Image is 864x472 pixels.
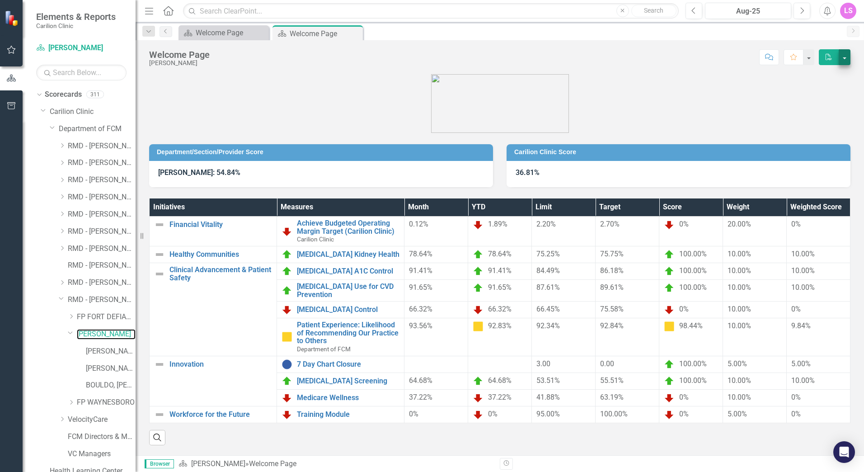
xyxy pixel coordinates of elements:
span: 66.32% [488,305,512,313]
span: 86.18% [600,266,624,275]
img: Below Plan [473,304,484,315]
span: 91.65% [488,283,512,292]
span: 100.00% [679,376,707,385]
img: On Target [664,266,675,277]
a: [PERSON_NAME] [77,329,136,340]
a: Carilion Clinic [50,107,136,117]
img: On Target [282,285,292,296]
strong: 36.81% [516,168,540,177]
a: RMD - [PERSON_NAME] [68,209,136,220]
span: 95.00% [536,410,560,418]
img: Below Plan [282,392,292,403]
span: 2.20% [536,220,556,228]
span: 10.00% [728,376,751,385]
span: 0% [679,220,689,228]
img: Below Plan [664,409,675,420]
span: 98.44% [679,321,703,330]
div: Welcome Page [149,50,210,60]
span: 87.61% [536,283,560,292]
span: 78.64% [409,250,432,258]
a: 7 Day Chart Closure [297,360,399,368]
span: 41.88% [536,393,560,401]
span: 10.00% [728,321,751,330]
img: Below Plan [473,392,484,403]
a: Scorecards [45,90,82,100]
strong: [PERSON_NAME]: 54.84% [158,168,240,177]
img: Not Defined [154,409,165,420]
a: RMD - [PERSON_NAME] [68,278,136,288]
div: 311 [86,91,104,99]
span: 10.00% [728,305,751,313]
div: Aug-25 [708,6,788,17]
span: 63.19% [600,393,624,401]
img: Not Defined [154,249,165,260]
span: 91.65% [409,283,432,292]
a: Clinical Advancement & Patient Safety [169,266,272,282]
span: 75.58% [600,305,624,313]
h3: Department/Section/Provider Score [157,149,488,156]
span: 1.89% [488,220,507,228]
span: 10.00% [728,393,751,401]
a: Department of FCM [59,124,136,134]
img: Caution [473,321,484,332]
span: 92.34% [536,321,560,330]
span: 0% [409,410,418,418]
img: Caution [664,321,675,332]
span: 9.84% [791,321,811,330]
span: 10.00% [728,250,751,258]
div: Welcome Page [249,459,296,468]
span: 37.22% [409,393,432,401]
a: FP WAYNESBORO [77,397,136,408]
img: Below Plan [282,304,292,315]
a: Achieve Budgeted Operating Margin Target (Carilion Clinic) [297,219,399,235]
span: 89.61% [600,283,624,292]
a: Training Module [297,411,399,419]
a: [MEDICAL_DATA] Control [297,306,399,314]
span: 100.00% [679,266,707,275]
span: 5.00% [728,410,747,418]
div: Welcome Page [290,28,361,39]
span: 10.00% [728,266,751,275]
span: 2.70% [600,220,620,228]
span: 0% [488,410,498,418]
span: 78.64% [488,250,512,258]
img: carilion%20clinic%20logo%202.0.png [431,74,569,133]
a: RMD - [PERSON_NAME] [68,175,136,185]
span: 0% [791,220,801,228]
a: Patient Experience: Likelihood of Recommending Our Practice to Others [297,321,399,345]
a: RMD - [PERSON_NAME] [68,192,136,203]
span: 93.56% [409,321,432,330]
span: 53.51% [536,376,560,385]
span: 66.45% [536,305,560,313]
a: RMD - [PERSON_NAME] [68,244,136,254]
span: 10.00% [791,283,815,292]
span: 10.00% [791,250,815,258]
span: 91.41% [488,266,512,275]
span: 91.41% [409,266,432,275]
a: BOULDO, [PERSON_NAME] [86,380,136,391]
span: 10.00% [791,266,815,275]
span: 100.00% [679,359,707,368]
img: Below Plan [282,409,292,420]
span: 64.68% [409,376,432,385]
span: 0.12% [409,220,428,228]
span: 100.00% [600,410,628,418]
div: » [178,459,493,469]
span: 75.25% [536,250,560,258]
span: 37.22% [488,393,512,401]
img: No Information [282,359,292,370]
span: 20.00% [728,220,751,228]
img: Below Plan [664,219,675,230]
a: VelocityCare [68,415,136,425]
span: Browser [145,459,174,468]
div: Open Intercom Messenger [833,441,855,463]
small: Carilion Clinic [36,22,116,29]
a: RMD - [PERSON_NAME] [68,141,136,151]
a: Welcome Page [181,27,267,38]
span: 0.00 [600,359,614,368]
span: 0% [679,305,689,313]
a: Workforce for the Future [169,411,272,419]
span: Carilion Clinic [297,236,334,243]
span: 10.00% [791,376,815,385]
img: On Target [473,266,484,277]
